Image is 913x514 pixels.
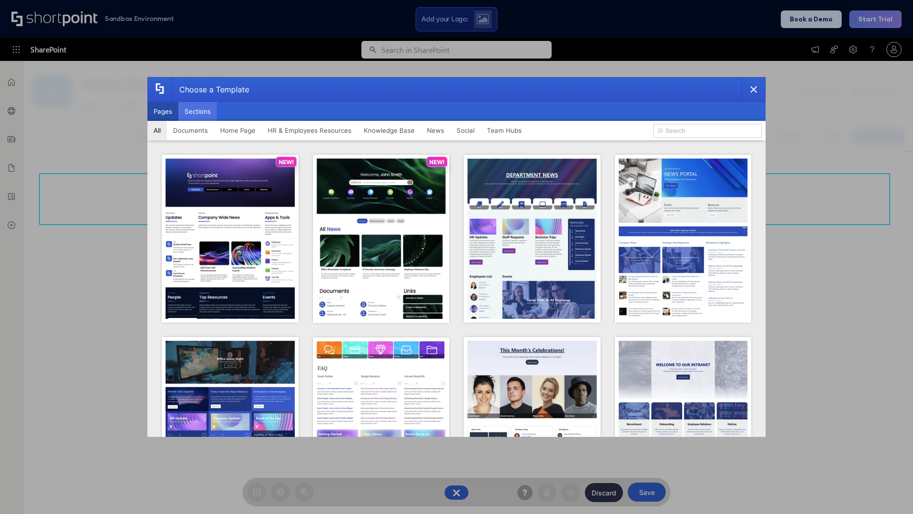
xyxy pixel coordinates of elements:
input: Search [653,124,762,138]
button: Home Page [214,121,262,140]
button: Documents [167,121,214,140]
p: NEW! [279,158,294,166]
button: Team Hubs [481,121,528,140]
div: Choose a Template [172,78,249,101]
button: Pages [147,102,178,121]
button: Sections [178,102,217,121]
button: Social [450,121,481,140]
iframe: Chat Widget [865,468,913,514]
p: NEW! [429,158,445,166]
button: Knowledge Base [358,121,421,140]
div: template selector [147,77,766,437]
button: News [421,121,450,140]
button: HR & Employees Resources [262,121,358,140]
button: All [147,121,167,140]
